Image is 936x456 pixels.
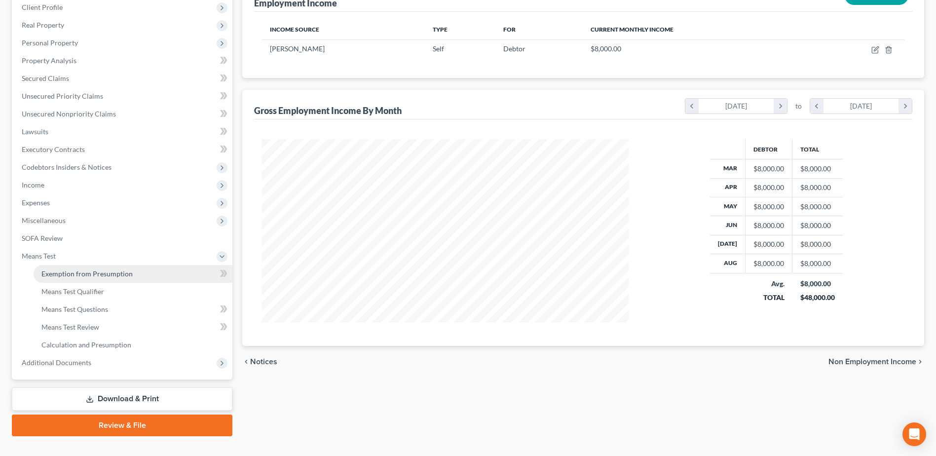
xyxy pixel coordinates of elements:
span: Debtor [503,44,525,53]
span: Codebtors Insiders & Notices [22,163,112,171]
div: $8,000.00 [753,202,784,212]
span: [PERSON_NAME] [270,44,325,53]
span: SOFA Review [22,234,63,242]
div: $8,000.00 [753,221,784,230]
i: chevron_right [774,99,787,114]
span: Secured Claims [22,74,69,82]
span: Unsecured Nonpriority Claims [22,110,116,118]
a: SOFA Review [14,229,232,247]
i: chevron_left [685,99,699,114]
span: Lawsuits [22,127,48,136]
span: For [503,26,516,33]
span: Current Monthly Income [591,26,674,33]
td: $8,000.00 [792,197,843,216]
button: chevron_left Notices [242,358,277,366]
span: Means Test [22,252,56,260]
div: $8,000.00 [753,183,784,192]
div: [DATE] [699,99,774,114]
button: Non Employment Income chevron_right [828,358,924,366]
span: Non Employment Income [828,358,916,366]
a: Download & Print [12,387,232,411]
th: Jun [710,216,746,235]
a: Means Test Qualifier [34,283,232,301]
th: Apr [710,178,746,197]
div: Open Intercom Messenger [902,422,926,446]
span: Exemption from Presumption [41,269,133,278]
a: Unsecured Nonpriority Claims [14,105,232,123]
a: Property Analysis [14,52,232,70]
span: Miscellaneous [22,216,66,225]
div: $8,000.00 [753,164,784,174]
span: to [795,101,802,111]
th: [DATE] [710,235,746,254]
span: $8,000.00 [591,44,621,53]
div: $8,000.00 [753,259,784,268]
span: Means Test Review [41,323,99,331]
a: Unsecured Priority Claims [14,87,232,105]
span: Client Profile [22,3,63,11]
span: Expenses [22,198,50,207]
th: Mar [710,159,746,178]
td: $8,000.00 [792,235,843,254]
span: Self [433,44,444,53]
div: [DATE] [824,99,899,114]
td: $8,000.00 [792,178,843,197]
span: Income [22,181,44,189]
span: Unsecured Priority Claims [22,92,103,100]
div: Avg. [753,279,785,289]
span: Income Source [270,26,319,33]
a: Review & File [12,415,232,436]
div: $8,000.00 [800,279,835,289]
span: Calculation and Presumption [41,341,131,349]
span: Notices [250,358,277,366]
div: Gross Employment Income By Month [254,105,402,116]
a: Secured Claims [14,70,232,87]
i: chevron_left [242,358,250,366]
td: $8,000.00 [792,216,843,235]
span: Means Test Qualifier [41,287,104,296]
a: Exemption from Presumption [34,265,232,283]
a: Means Test Review [34,318,232,336]
th: May [710,197,746,216]
div: $48,000.00 [800,293,835,303]
span: Type [433,26,448,33]
span: Means Test Questions [41,305,108,313]
span: Additional Documents [22,358,91,367]
i: chevron_right [916,358,924,366]
th: Debtor [746,139,792,159]
span: Executory Contracts [22,145,85,153]
th: Total [792,139,843,159]
span: Real Property [22,21,64,29]
i: chevron_left [810,99,824,114]
a: Executory Contracts [14,141,232,158]
a: Calculation and Presumption [34,336,232,354]
span: Property Analysis [22,56,76,65]
i: chevron_right [899,99,912,114]
td: $8,000.00 [792,254,843,273]
a: Lawsuits [14,123,232,141]
div: TOTAL [753,293,785,303]
div: $8,000.00 [753,239,784,249]
td: $8,000.00 [792,159,843,178]
span: Personal Property [22,38,78,47]
th: Aug [710,254,746,273]
a: Means Test Questions [34,301,232,318]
